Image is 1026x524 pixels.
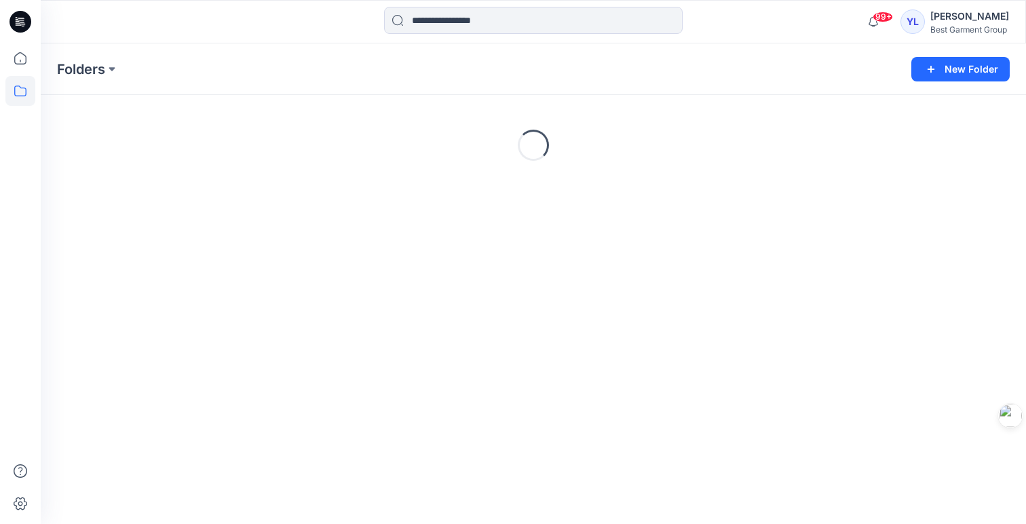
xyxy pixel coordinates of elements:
[900,10,925,34] div: YL
[930,8,1009,24] div: [PERSON_NAME]
[57,60,105,79] a: Folders
[930,24,1009,35] div: Best Garment Group
[911,57,1010,81] button: New Folder
[873,12,893,22] span: 99+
